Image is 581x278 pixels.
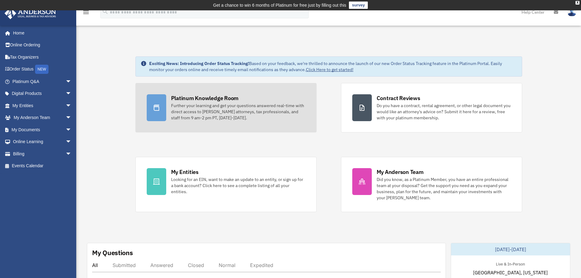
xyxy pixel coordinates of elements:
[341,157,522,212] a: My Anderson Team Did you know, as a Platinum Member, you have an entire professional team at your...
[377,103,511,121] div: Do you have a contract, rental agreement, or other legal document you would like an attorney's ad...
[171,94,239,102] div: Platinum Knowledge Room
[4,99,81,112] a: My Entitiesarrow_drop_down
[92,248,133,257] div: My Questions
[349,2,368,9] a: survey
[171,168,199,176] div: My Entities
[149,60,517,73] div: Based on your feedback, we're thrilled to announce the launch of our new Order Status Tracking fe...
[341,83,522,132] a: Contract Reviews Do you have a contract, rental agreement, or other legal document you would like...
[66,112,78,124] span: arrow_drop_down
[66,124,78,136] span: arrow_drop_down
[4,51,81,63] a: Tax Organizers
[377,168,424,176] div: My Anderson Team
[250,262,273,268] div: Expedited
[188,262,204,268] div: Closed
[4,88,81,100] a: Digital Productsarrow_drop_down
[82,11,90,16] a: menu
[135,157,317,212] a: My Entities Looking for an EIN, want to make an update to an entity, or sign up for a bank accoun...
[4,39,81,51] a: Online Ordering
[377,176,511,201] div: Did you know, as a Platinum Member, you have an entire professional team at your disposal? Get th...
[4,63,81,76] a: Order StatusNEW
[66,75,78,88] span: arrow_drop_down
[66,136,78,148] span: arrow_drop_down
[576,1,579,5] div: close
[4,75,81,88] a: Platinum Q&Aarrow_drop_down
[4,160,81,172] a: Events Calendar
[149,61,249,66] strong: Exciting News: Introducing Order Status Tracking!
[306,67,353,72] a: Click Here to get started!
[491,260,530,267] div: Live & In-Person
[102,8,109,15] i: search
[135,83,317,132] a: Platinum Knowledge Room Further your learning and get your questions answered real-time with dire...
[92,262,98,268] div: All
[171,103,305,121] div: Further your learning and get your questions answered real-time with direct access to [PERSON_NAM...
[3,7,58,19] img: Anderson Advisors Platinum Portal
[567,8,576,16] img: User Pic
[66,148,78,160] span: arrow_drop_down
[473,269,548,276] span: [GEOGRAPHIC_DATA], [US_STATE]
[82,9,90,16] i: menu
[4,27,78,39] a: Home
[171,176,305,195] div: Looking for an EIN, want to make an update to an entity, or sign up for a bank account? Click her...
[66,99,78,112] span: arrow_drop_down
[4,136,81,148] a: Online Learningarrow_drop_down
[4,112,81,124] a: My Anderson Teamarrow_drop_down
[150,262,173,268] div: Answered
[66,88,78,100] span: arrow_drop_down
[451,243,570,255] div: [DATE]-[DATE]
[4,148,81,160] a: Billingarrow_drop_down
[377,94,420,102] div: Contract Reviews
[4,124,81,136] a: My Documentsarrow_drop_down
[219,262,235,268] div: Normal
[35,65,48,74] div: NEW
[213,2,346,9] div: Get a chance to win 6 months of Platinum for free just by filling out this
[113,262,136,268] div: Submitted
